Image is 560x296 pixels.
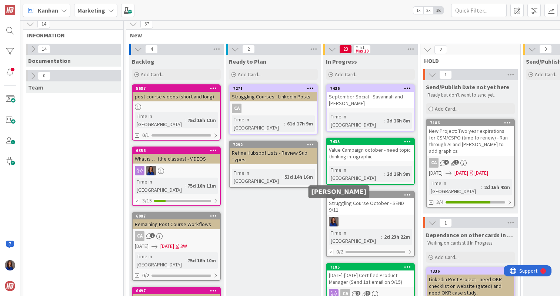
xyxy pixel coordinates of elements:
div: [DATE] [474,169,488,177]
div: 7336 [430,269,514,274]
a: 5687post course videos (short and long)Time in [GEOGRAPHIC_DATA]:75d 16h 11m0/1 [132,84,221,141]
span: 14 [38,45,50,54]
span: 2 [356,291,360,296]
div: Value Campaign october - need topic thinking infographic [327,145,414,161]
div: 7436September Social - Savannah and [PERSON_NAME] [327,85,414,108]
span: [DATE] [429,169,443,177]
span: [DATE] [135,242,149,250]
span: Support [16,1,34,10]
div: Time in [GEOGRAPHIC_DATA] [232,169,281,185]
div: 7271Struggling Courses - LinkedIn Posts [230,85,317,101]
span: 4 [145,45,158,54]
span: 67 [140,20,153,28]
div: 7185 [327,264,414,270]
a: 7434Struggling Course October - SEND 9/11.SLTime in [GEOGRAPHIC_DATA]:2d 23h 22m0/2 [326,191,415,257]
span: HOLD [424,57,511,64]
div: 2d 16h 8m [385,117,412,125]
a: 7186New Project: Two year expirations for CSM/CSPO (time to renew) - Run through AI and [PERSON_N... [426,119,515,208]
span: 3/4 [436,198,443,206]
div: 61d 17h 9m [285,120,315,128]
div: CA [230,104,317,113]
input: Quick Filter... [451,4,507,17]
div: 7271 [230,85,317,92]
p: Ready but don't want to send yet. [427,92,513,98]
span: Dependance on other cards In progress [426,231,515,239]
img: SL [5,260,15,270]
span: Add Card... [335,71,359,78]
div: 5687 [133,85,220,92]
div: Time in [GEOGRAPHIC_DATA] [329,229,381,245]
span: 0 [38,71,50,80]
div: Time in [GEOGRAPHIC_DATA] [329,166,384,182]
div: 7336 [427,268,514,275]
a: 7271Struggling Courses - LinkedIn PostsCATime in [GEOGRAPHIC_DATA]:61d 17h 9m [229,84,318,135]
div: [DATE]-[DATE] Certified Product Manager (Send 1st email on 9/15) [327,270,414,287]
span: Add Card... [238,71,261,78]
div: 53d 14h 16m [283,173,315,181]
img: SL [329,217,339,226]
span: 2x [423,7,433,14]
span: Documentation [28,57,71,64]
div: 6356What is … (the classes) - VIDEOS [133,147,220,164]
div: CA [232,104,241,113]
div: September Social - Savannah and [PERSON_NAME] [327,92,414,108]
div: Max 10 [356,49,369,53]
div: CA [133,231,220,241]
span: 1 [439,70,452,79]
div: 6356 [136,148,220,153]
div: 7185 [330,265,414,270]
span: Send/Publish Date not yet here [426,83,509,91]
span: : [384,117,385,125]
div: 7434 [327,192,414,198]
div: Time in [GEOGRAPHIC_DATA] [232,115,284,132]
span: 0 [539,45,552,54]
div: Time in [GEOGRAPHIC_DATA] [135,178,184,194]
a: 7435Value Campaign october - need topic thinking infographicTime in [GEOGRAPHIC_DATA]:2d 16h 9m [326,138,415,185]
div: 7292Refine Hubspot Lists - Review Sub Types [230,141,317,164]
div: 75d 16h 11m [186,182,218,190]
span: 1 [439,218,452,227]
span: Add Card... [141,71,164,78]
div: 5687post course videos (short and long) [133,85,220,101]
div: SL [133,166,220,175]
div: 6497 [133,287,220,294]
div: CA [135,231,144,241]
div: 7186 [430,120,514,125]
span: 0/2 [142,272,149,279]
div: 7186New Project: Two year expirations for CSM/CSPO (time to renew) - Run through AI and [PERSON_N... [427,120,514,156]
div: 6356 [133,147,220,154]
div: Time in [GEOGRAPHIC_DATA] [429,179,481,195]
div: 75d 16h 11m [186,116,218,124]
div: 6087Remaining Post Course Workflows [133,213,220,229]
span: : [184,182,186,190]
span: 3/15 [142,197,152,205]
div: Struggling Course October - SEND 9/11. [327,198,414,215]
span: : [481,183,482,191]
div: Refine Hubspot Lists - Review Sub Types [230,148,317,164]
div: 7292 [230,141,317,148]
div: 7186 [427,120,514,126]
span: Backlog [132,58,154,65]
span: : [281,173,283,181]
span: Add Card... [535,71,559,78]
span: Add Card... [435,105,459,112]
div: Remaining Post Course Workflows [133,219,220,229]
span: 0/1 [142,131,149,139]
a: 7292Refine Hubspot Lists - Review Sub TypesTime in [GEOGRAPHIC_DATA]:53d 14h 16m [229,141,318,188]
div: CA [427,158,514,168]
div: 7436 [327,85,414,92]
div: 7271 [233,86,317,91]
div: What is … (the classes) - VIDEOS [133,154,220,164]
span: 3x [433,7,443,14]
div: Time in [GEOGRAPHIC_DATA] [329,112,384,129]
div: 5687 [136,86,220,91]
div: 3W [180,242,187,250]
span: 1 [150,233,155,238]
span: 1 [454,160,459,165]
span: 14 [37,20,50,28]
b: Marketing [77,7,105,14]
h5: [PERSON_NAME] [311,188,367,195]
div: New Project: Two year expirations for CSM/CSPO (time to renew) - Run through AI and [PERSON_NAME]... [427,126,514,156]
span: 2 [242,45,255,54]
span: INFORMATION [27,31,114,39]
